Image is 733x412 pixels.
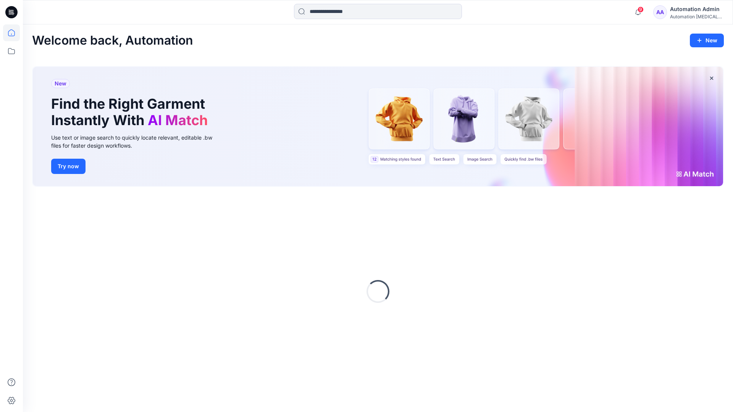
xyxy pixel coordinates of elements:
[55,79,66,88] span: New
[690,34,724,47] button: New
[638,6,644,13] span: 9
[148,112,208,129] span: AI Match
[51,134,223,150] div: Use text or image search to quickly locate relevant, editable .bw files for faster design workflows.
[51,96,212,129] h1: Find the Right Garment Instantly With
[51,159,86,174] button: Try now
[653,5,667,19] div: AA
[32,34,193,48] h2: Welcome back, Automation
[670,14,723,19] div: Automation [MEDICAL_DATA]...
[670,5,723,14] div: Automation Admin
